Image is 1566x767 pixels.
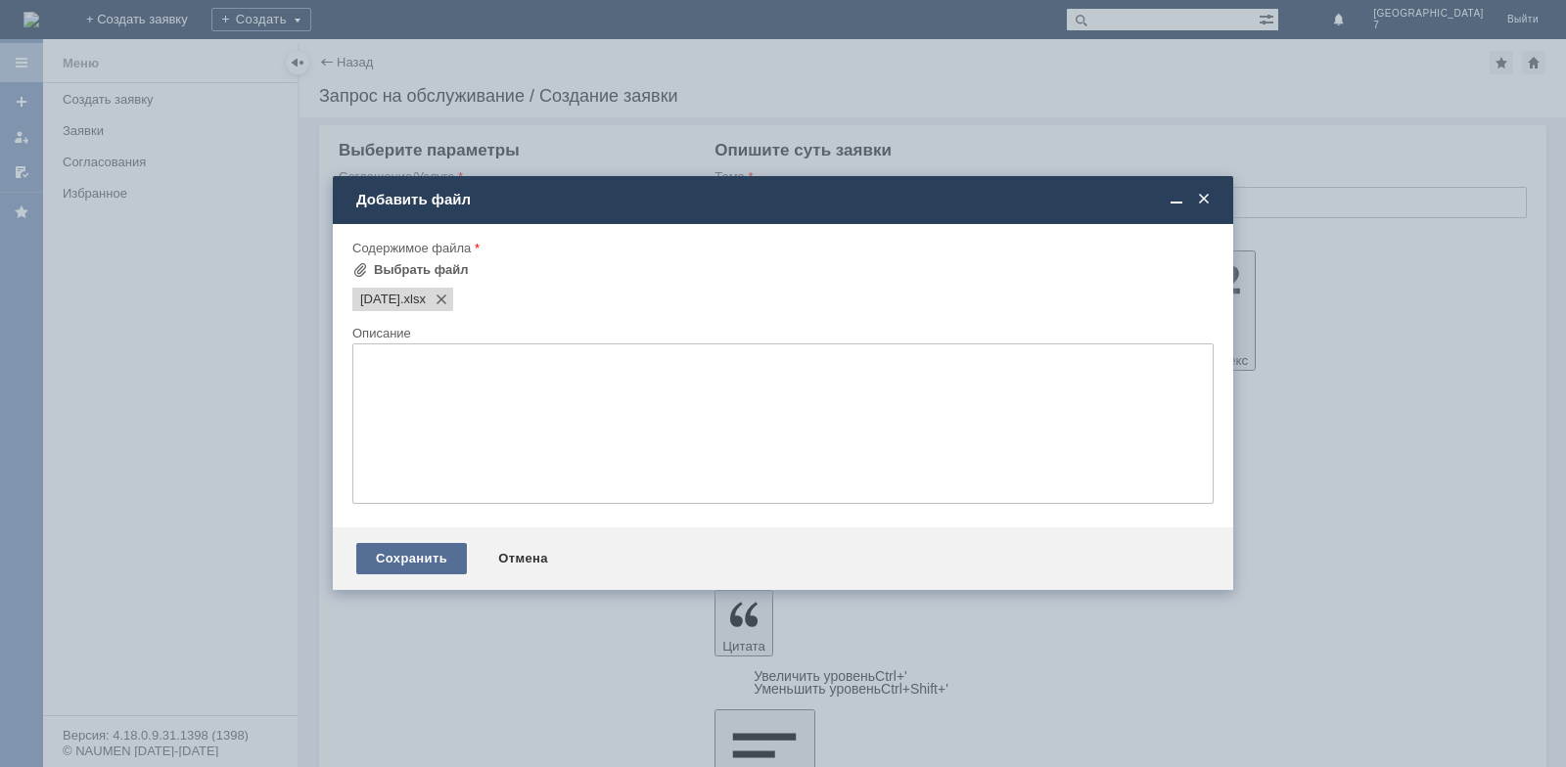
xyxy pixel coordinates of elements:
div: Добавить файл [356,191,1214,208]
div: прошу Вас удалить все отложенные чеки за [DATE] [8,8,286,39]
span: Свернуть (Ctrl + M) [1167,191,1186,208]
div: Содержимое файла [352,242,1210,254]
span: 29.09.2025.xlsx [360,292,400,307]
div: Описание [352,327,1210,339]
span: 29.09.2025.xlsx [400,292,426,307]
div: Выбрать файл [374,262,469,278]
span: Закрыть [1194,191,1214,208]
